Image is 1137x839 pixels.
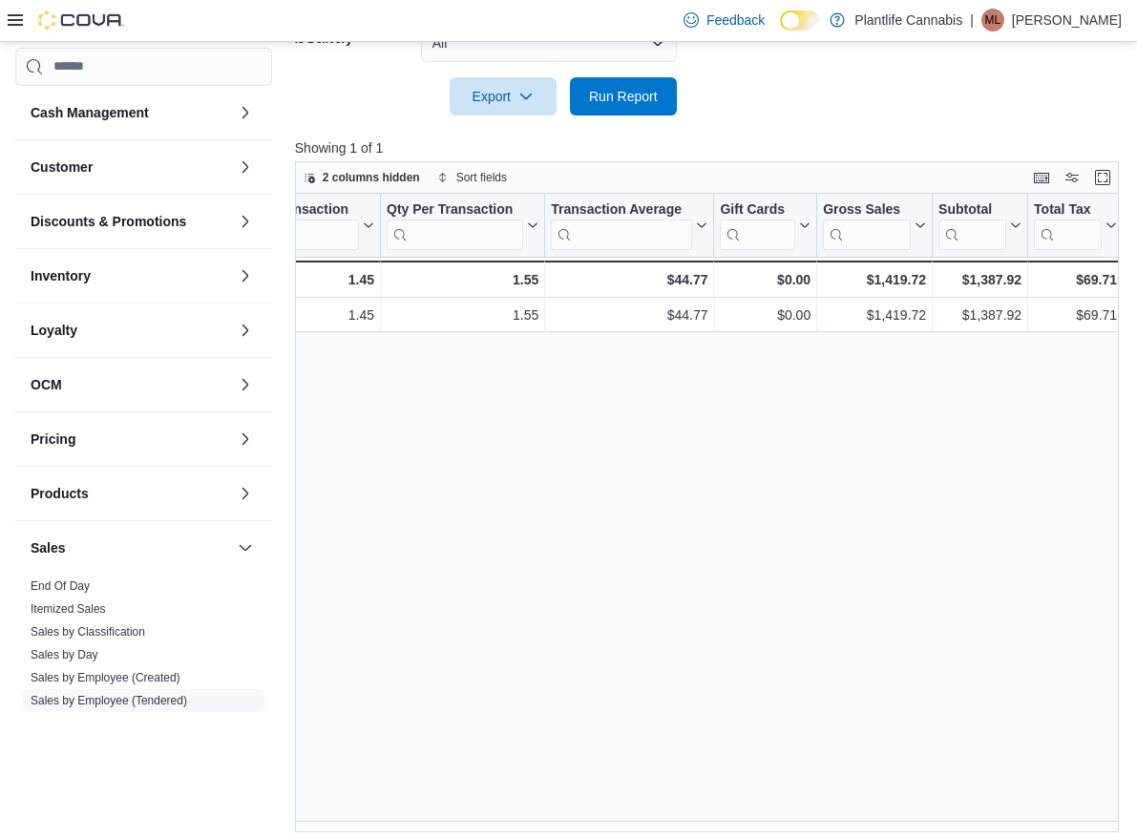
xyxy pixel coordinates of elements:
button: Products [31,484,230,503]
div: $0.00 [720,268,811,291]
div: $1,387.92 [938,268,1021,291]
p: | [970,9,974,31]
button: Loyalty [234,319,257,342]
button: All [421,24,677,62]
span: Feedback [706,10,765,30]
span: Sales by Day [31,647,98,662]
span: End Of Day [31,578,90,594]
button: Inventory [31,266,230,285]
button: Sales [234,536,257,559]
div: 1.45 [209,268,374,291]
span: Sales by Employee (Tendered) [31,693,187,708]
button: Inventory [234,264,257,287]
div: 1.55 [387,268,538,291]
button: Customer [234,156,257,178]
div: $1,419.72 [823,268,926,291]
button: 2 columns hidden [296,166,428,189]
input: Dark Mode [780,10,820,31]
a: Itemized Sales [31,602,106,616]
h3: Sales [31,538,66,557]
button: Discounts & Promotions [31,212,230,231]
a: End Of Day [31,579,90,593]
div: $44.77 [551,268,707,291]
h3: Products [31,484,89,503]
button: OCM [234,373,257,396]
h3: Customer [31,157,93,177]
button: Display options [1061,166,1084,189]
button: Keyboard shortcuts [1030,166,1053,189]
h3: Pricing [31,430,75,449]
div: $69.71 [1034,268,1117,291]
button: Cash Management [234,101,257,124]
button: Sales [31,538,230,557]
p: Showing 1 of 1 [295,138,1127,157]
span: Itemized Sales [31,601,106,617]
h3: Discounts & Promotions [31,212,186,231]
button: Loyalty [31,321,230,340]
div: Mercedes Le Breton [981,9,1004,31]
button: Sort fields [430,166,515,189]
a: Sales by Day [31,648,98,661]
h3: Loyalty [31,321,77,340]
button: Products [234,482,257,505]
h3: OCM [31,375,62,394]
span: 2 columns hidden [323,170,420,185]
button: Cash Management [31,103,230,122]
p: Plantlife Cannabis [854,9,962,31]
button: Enter fullscreen [1091,166,1114,189]
span: ML [985,9,1001,31]
button: Pricing [234,428,257,451]
button: Run Report [570,77,677,115]
a: Sales by Employee (Tendered) [31,694,187,707]
span: Sales by Employee (Created) [31,670,180,685]
a: Sales by Employee (Created) [31,671,180,684]
h3: Inventory [31,266,91,285]
a: Feedback [676,1,772,39]
span: Run Report [589,87,658,106]
a: Sales by Classification [31,625,145,639]
span: Sales by Classification [31,624,145,640]
button: Customer [31,157,230,177]
button: Discounts & Promotions [234,210,257,233]
span: Export [461,77,545,115]
p: [PERSON_NAME] [1012,9,1122,31]
span: Sort fields [456,170,507,185]
button: Export [450,77,557,115]
img: Cova [38,10,124,30]
h3: Cash Management [31,103,149,122]
button: Pricing [31,430,230,449]
button: OCM [31,375,230,394]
